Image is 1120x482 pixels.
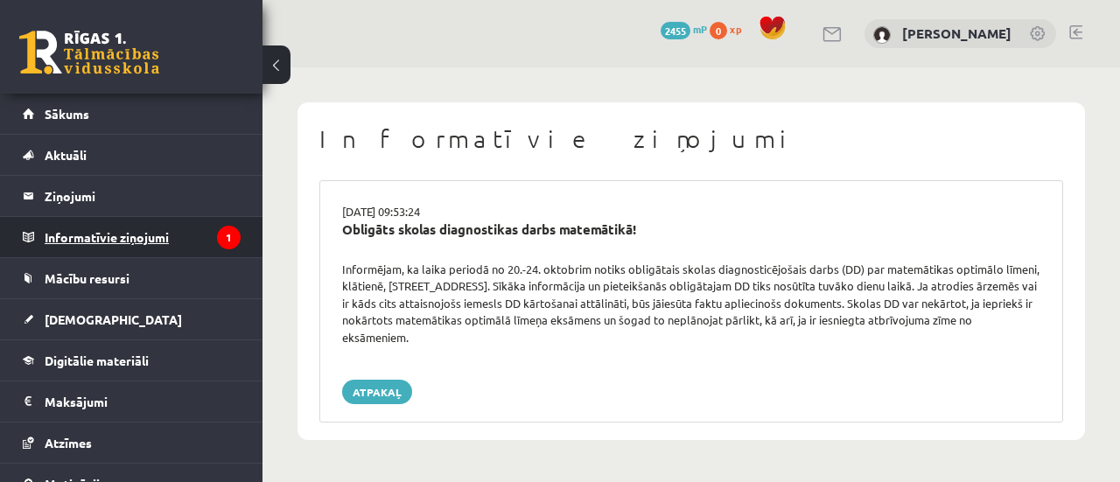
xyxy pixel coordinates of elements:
a: [DEMOGRAPHIC_DATA] [23,299,241,339]
a: Aktuāli [23,135,241,175]
h1: Informatīvie ziņojumi [319,124,1063,154]
span: mP [693,22,707,36]
legend: Maksājumi [45,381,241,422]
legend: Informatīvie ziņojumi [45,217,241,257]
a: 2455 mP [661,22,707,36]
a: Mācību resursi [23,258,241,298]
a: Informatīvie ziņojumi1 [23,217,241,257]
span: Mācību resursi [45,270,129,286]
div: Obligāts skolas diagnostikas darbs matemātikā! [342,220,1040,240]
a: Digitālie materiāli [23,340,241,381]
a: Atpakaļ [342,380,412,404]
i: 1 [217,226,241,249]
legend: Ziņojumi [45,176,241,216]
span: Atzīmes [45,435,92,451]
a: Rīgas 1. Tālmācības vidusskola [19,31,159,74]
span: [DEMOGRAPHIC_DATA] [45,311,182,327]
div: Informējam, ka laika periodā no 20.-24. oktobrim notiks obligātais skolas diagnosticējošais darbs... [329,261,1053,346]
span: xp [730,22,741,36]
span: Digitālie materiāli [45,353,149,368]
a: [PERSON_NAME] [902,24,1011,42]
a: Ziņojumi [23,176,241,216]
span: 0 [710,22,727,39]
img: Rūta Nora Bengere [873,26,891,44]
a: Atzīmes [23,423,241,463]
a: 0 xp [710,22,750,36]
span: 2455 [661,22,690,39]
a: Maksājumi [23,381,241,422]
span: Aktuāli [45,147,87,163]
div: [DATE] 09:53:24 [329,203,1053,220]
a: Sākums [23,94,241,134]
span: Sākums [45,106,89,122]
